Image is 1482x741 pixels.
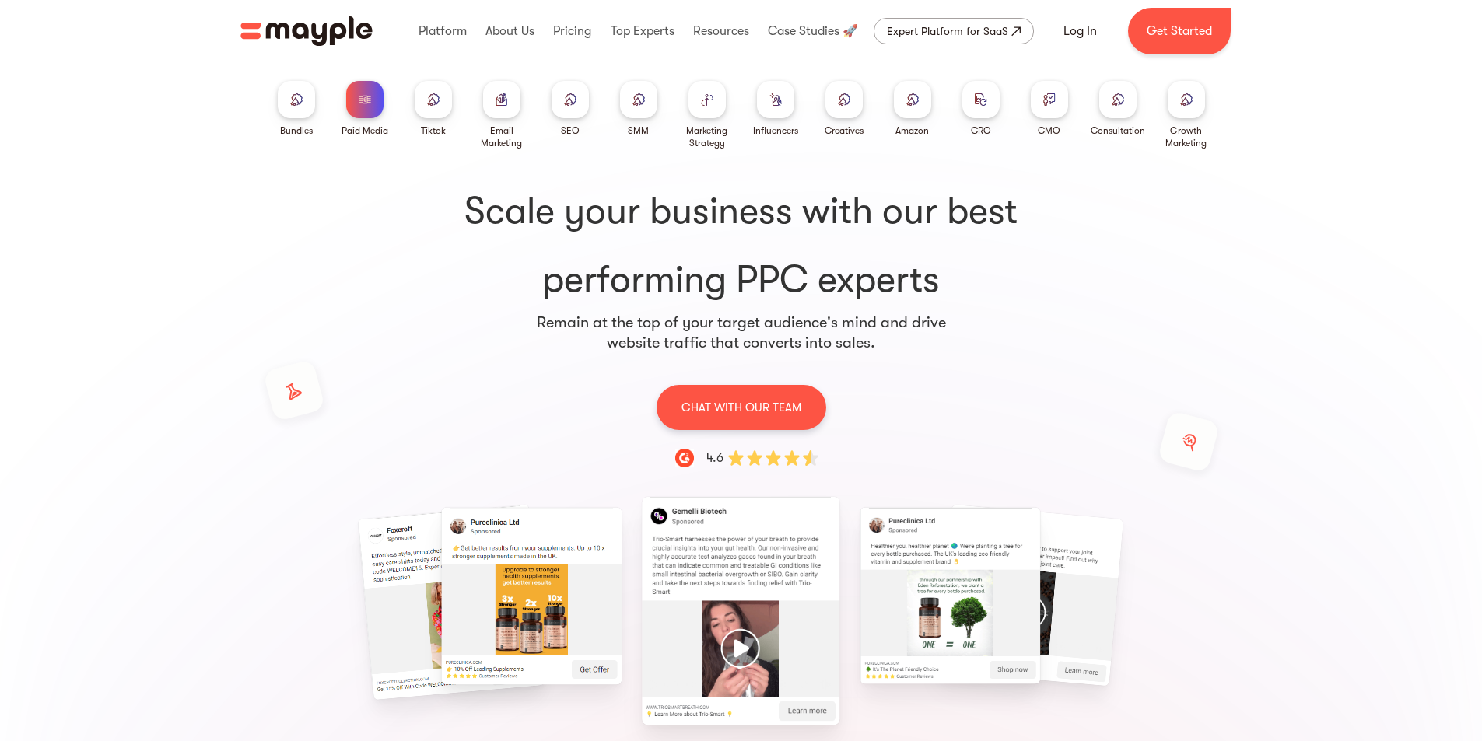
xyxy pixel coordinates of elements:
[874,18,1034,44] a: Expert Platform for SaaS
[268,187,1214,236] span: Scale your business with our best
[1091,81,1145,137] a: Consultation
[549,6,595,56] div: Pricing
[1091,124,1145,137] div: Consultation
[971,124,991,137] div: CRO
[278,81,315,137] a: Bundles
[628,124,649,137] div: SMM
[864,512,1036,680] div: 2 / 15
[679,81,735,149] a: Marketing Strategy
[962,81,1000,137] a: CRO
[1158,124,1214,149] div: Growth Marketing
[894,81,931,137] a: Amazon
[655,512,827,710] div: 1 / 15
[240,16,373,46] img: Mayple logo
[536,313,947,353] p: Remain at the top of your target audience's mind and drive website traffic that converts into sales.
[689,6,753,56] div: Resources
[753,124,798,137] div: Influencers
[268,187,1214,305] h1: performing PPC experts
[887,22,1008,40] div: Expert Platform for SaaS
[280,124,313,137] div: Bundles
[1074,512,1246,679] div: 3 / 15
[706,449,723,467] div: 4.6
[415,6,471,56] div: Platform
[474,81,530,149] a: Email Marketing
[895,124,929,137] div: Amazon
[607,6,678,56] div: Top Experts
[657,384,826,430] a: CHAT WITH OUR TEAM
[1031,81,1068,137] a: CMO
[825,81,864,137] a: Creatives
[342,124,388,137] div: Paid Media
[753,81,798,137] a: Influencers
[825,124,864,137] div: Creatives
[552,81,589,137] a: SEO
[1038,124,1060,137] div: CMO
[1158,81,1214,149] a: Growth Marketing
[679,124,735,149] div: Marketing Strategy
[342,81,388,137] a: Paid Media
[681,397,801,418] p: CHAT WITH OUR TEAM
[561,124,580,137] div: SEO
[421,124,446,137] div: Tiktok
[1045,12,1116,50] a: Log In
[446,512,618,680] div: 15 / 15
[240,16,373,46] a: home
[620,81,657,137] a: SMM
[482,6,538,56] div: About Us
[1128,8,1231,54] a: Get Started
[236,512,408,693] div: 14 / 15
[415,81,452,137] a: Tiktok
[474,124,530,149] div: Email Marketing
